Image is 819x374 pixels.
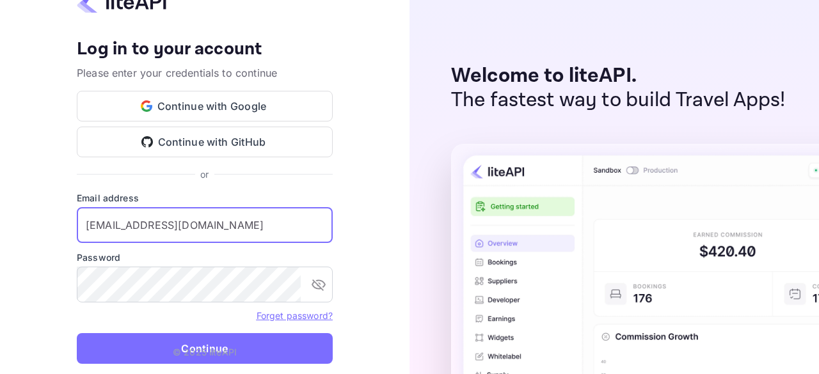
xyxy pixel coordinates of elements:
[77,127,333,157] button: Continue with GitHub
[451,64,786,88] p: Welcome to liteAPI.
[77,91,333,121] button: Continue with Google
[451,88,786,113] p: The fastest way to build Travel Apps!
[77,38,333,61] h4: Log in to your account
[77,65,333,81] p: Please enter your credentials to continue
[173,345,237,359] p: © 2025 liteAPI
[200,168,209,181] p: or
[77,333,333,364] button: Continue
[257,309,333,322] a: Forget password?
[77,251,333,264] label: Password
[77,207,333,243] input: Enter your email address
[257,310,333,321] a: Forget password?
[306,272,331,297] button: toggle password visibility
[77,191,333,205] label: Email address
